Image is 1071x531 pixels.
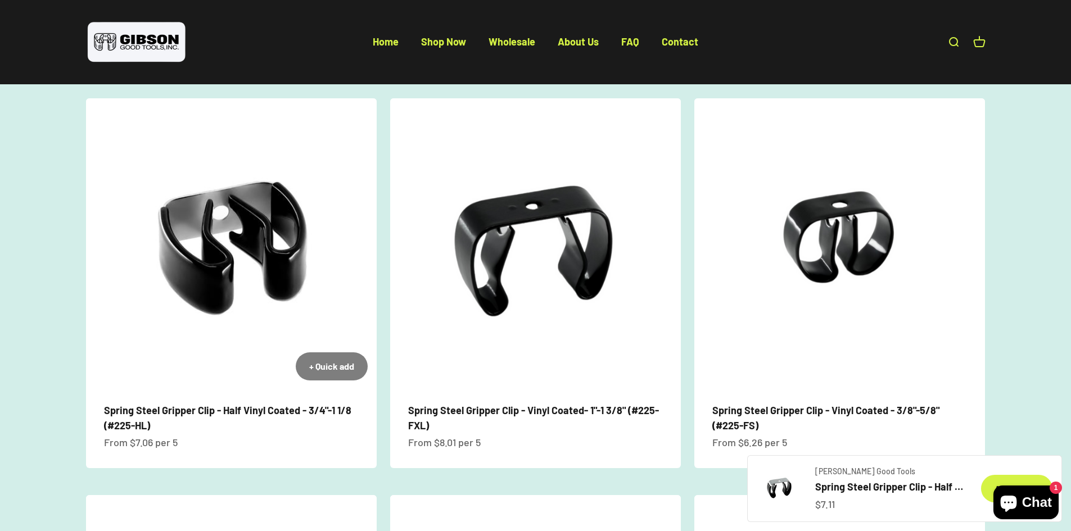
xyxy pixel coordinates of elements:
[662,35,698,48] a: Contact
[995,482,1039,496] div: Add to cart
[421,35,466,48] a: Shop Now
[296,352,368,380] button: + Quick add
[408,404,659,432] a: Spring Steel Gripper Clip - Vinyl Coated- 1"-1 3/8" (#225-FXL)
[981,475,1052,503] button: Add to cart
[489,35,535,48] a: Wholesale
[712,434,787,451] sale-price: From $6.26 per 5
[558,35,599,48] a: About Us
[621,35,639,48] a: FAQ
[309,359,354,374] div: + Quick add
[815,465,968,478] a: [PERSON_NAME] Good Tools
[373,35,399,48] a: Home
[712,404,939,432] a: Spring Steel Gripper Clip - Vinyl Coated - 3/8"-5/8" (#225-FS)
[104,434,178,451] sale-price: From $7.06 per 5
[86,98,377,389] img: close up of a spring steel gripper clip, tool clip, durable, secure holding, Excellent corrosion ...
[815,496,835,512] sale-price: $7.11
[815,479,968,495] a: Spring Steel Gripper Clip - Half Vinyl Coated - 1"-1 3/8" (#225-HXL)
[757,466,802,511] img: Gripper clip, made & shipped from the USA!
[104,404,351,432] a: Spring Steel Gripper Clip - Half Vinyl Coated - 3/4"-1 1/8 (#225-HL)
[990,485,1062,522] inbox-online-store-chat: Shopify online store chat
[408,434,481,451] sale-price: From $8.01 per 5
